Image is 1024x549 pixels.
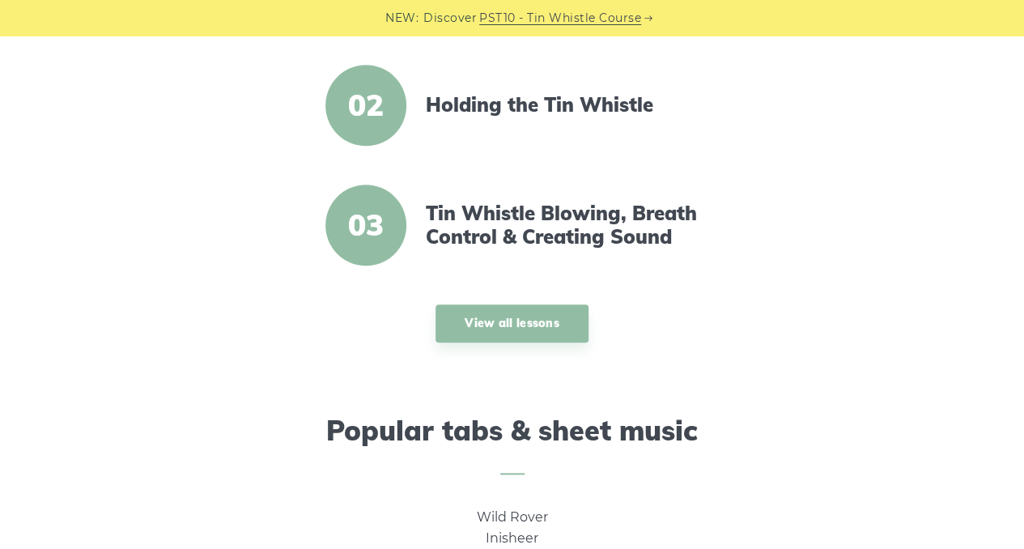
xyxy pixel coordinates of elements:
a: Inisheer [486,530,538,546]
span: Discover [423,9,477,28]
span: NEW: [385,9,419,28]
a: Holding the Tin Whistle [426,93,704,117]
h2: Popular tabs & sheet music [56,415,969,475]
span: 03 [325,185,406,266]
span: 02 [325,65,406,146]
a: Tin Whistle Blowing, Breath Control & Creating Sound [426,202,704,249]
a: Wild Rover [477,509,548,525]
a: View all lessons [436,304,588,343]
a: PST10 - Tin Whistle Course [479,9,641,28]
